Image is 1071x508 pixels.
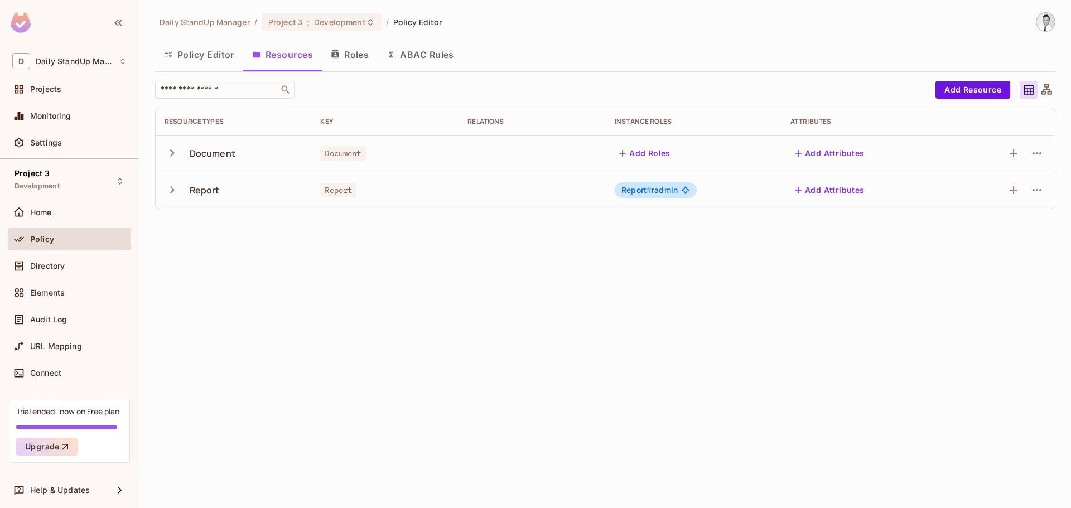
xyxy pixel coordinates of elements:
div: Instance roles [615,117,773,126]
span: Policy [30,235,54,244]
span: Development [314,17,365,27]
img: Goran Jovanovic [1036,13,1055,31]
span: Directory [30,262,65,270]
span: Elements [30,288,65,297]
span: Report [320,183,356,197]
div: Relations [467,117,597,126]
img: SReyMgAAAABJRU5ErkJggg== [11,12,31,33]
span: Project 3 [268,17,302,27]
div: Trial ended- now on Free plan [16,406,119,417]
span: Policy Editor [393,17,442,27]
span: Report [621,185,652,195]
span: Workspace: Daily StandUp Manager [36,57,113,66]
div: Key [320,117,450,126]
span: radmin [621,186,678,195]
button: Roles [322,41,378,69]
span: # [647,185,652,195]
span: Help & Updates [30,486,90,495]
div: Attributes [790,117,942,126]
span: Document [320,146,365,161]
span: Monitoring [30,112,71,120]
button: ABAC Rules [378,41,463,69]
span: Home [30,208,52,217]
span: Projects [30,85,61,94]
span: D [12,53,30,69]
span: Development [15,182,60,191]
button: Add Attributes [790,144,869,162]
button: Policy Editor [155,41,243,69]
button: Add Attributes [790,181,869,199]
span: URL Mapping [30,342,82,351]
span: Connect [30,369,61,378]
li: / [254,17,257,27]
button: Add Resource [935,81,1010,99]
button: Resources [243,41,322,69]
div: Report [190,184,220,196]
div: Resource Types [165,117,302,126]
button: Add Roles [615,144,675,162]
div: Document [190,147,235,159]
span: : [306,18,310,27]
span: Audit Log [30,315,67,324]
span: the active workspace [160,17,250,27]
button: Upgrade [16,438,78,456]
span: Project 3 [15,169,50,178]
li: / [386,17,389,27]
span: Settings [30,138,62,147]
